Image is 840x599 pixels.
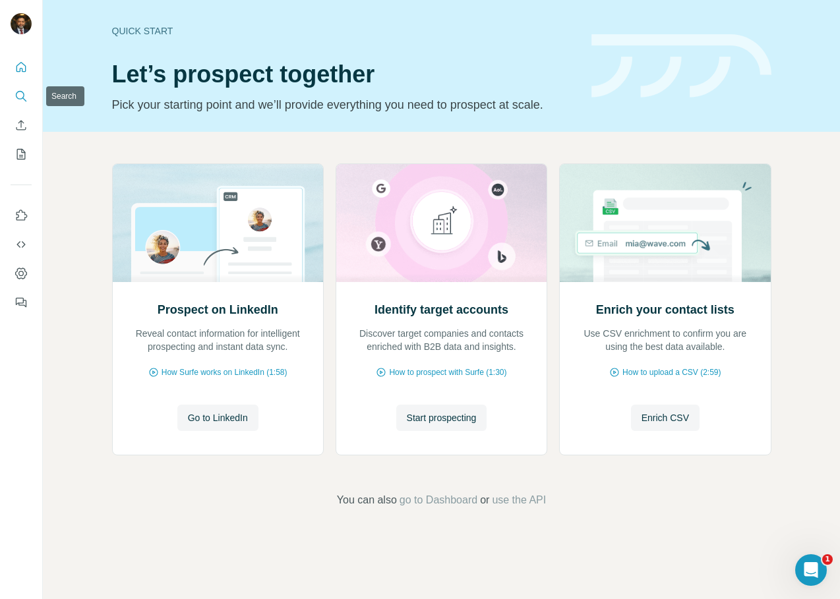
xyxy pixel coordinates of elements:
button: Search [11,84,32,108]
h2: Prospect on LinkedIn [158,300,278,319]
span: You can also [337,492,397,508]
button: Enrich CSV [11,113,32,137]
img: Prospect on LinkedIn [112,164,324,282]
span: How Surfe works on LinkedIn (1:58) [162,366,287,378]
span: Go to LinkedIn [188,411,248,424]
p: Use CSV enrichment to confirm you are using the best data available. [573,327,757,353]
h1: Let’s prospect together [112,61,576,88]
img: Avatar [11,13,32,34]
button: Enrich CSV [631,405,700,431]
p: Pick your starting point and we’ll provide everything you need to prospect at scale. [112,96,576,114]
button: Quick start [11,55,32,79]
p: Discover target companies and contacts enriched with B2B data and insights. [349,327,533,353]
button: Start prospecting [396,405,487,431]
span: Start prospecting [407,411,477,424]
img: Enrich your contact lists [559,164,771,282]
button: Use Surfe API [11,233,32,256]
h2: Enrich your contact lists [596,300,735,319]
span: How to upload a CSV (2:59) [622,366,721,378]
p: Reveal contact information for intelligent prospecting and instant data sync. [126,327,310,353]
span: 1 [822,554,833,565]
button: Go to LinkedIn [177,405,258,431]
span: Enrich CSV [642,411,689,424]
button: go to Dashboard [400,492,477,508]
button: Feedback [11,291,32,314]
iframe: Intercom live chat [795,554,827,586]
button: My lists [11,142,32,166]
span: How to prospect with Surfe (1:30) [389,366,506,378]
button: Dashboard [11,262,32,285]
button: Use Surfe on LinkedIn [11,204,32,227]
h2: Identify target accounts [375,300,508,319]
span: or [480,492,489,508]
img: Identify target accounts [336,164,547,282]
div: Quick start [112,24,576,38]
img: banner [591,34,771,98]
button: use the API [492,492,546,508]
